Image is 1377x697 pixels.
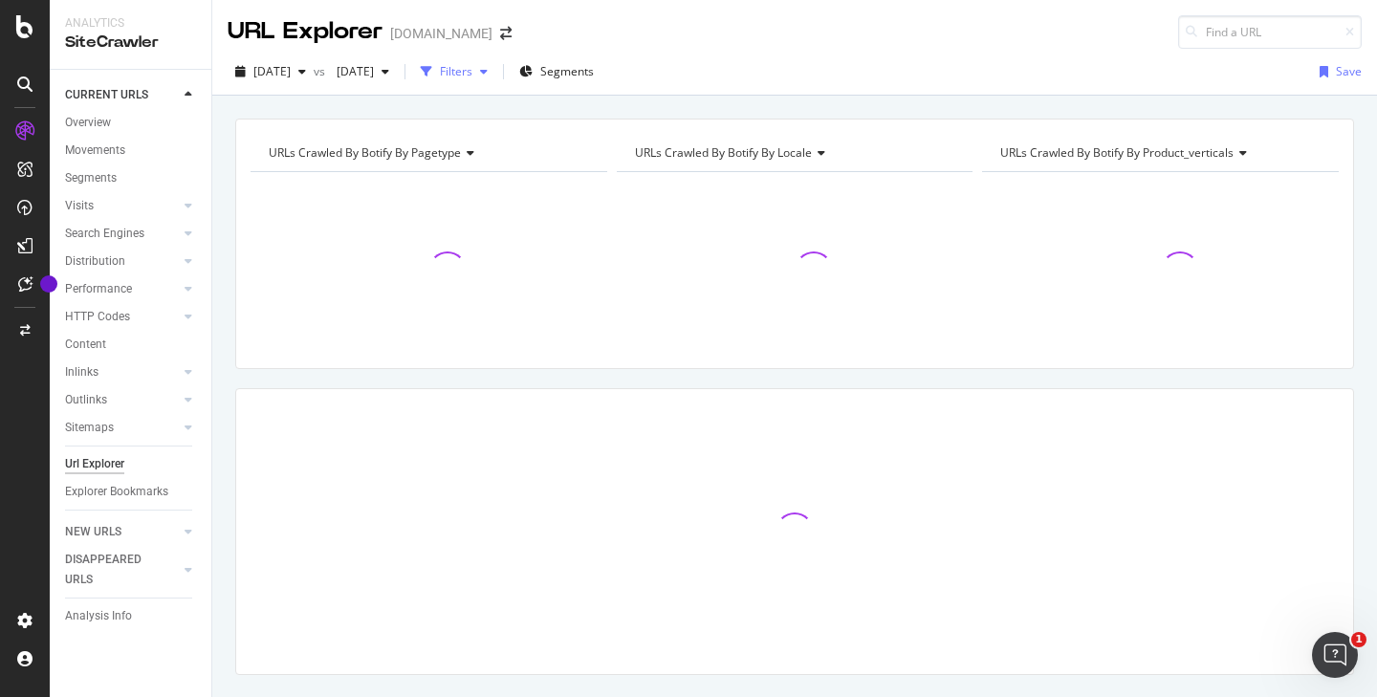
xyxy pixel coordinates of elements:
[65,196,179,216] a: Visits
[65,390,107,410] div: Outlinks
[1178,15,1362,49] input: Find a URL
[500,27,512,40] div: arrow-right-arrow-left
[65,362,98,382] div: Inlinks
[65,418,114,438] div: Sitemaps
[269,144,461,161] span: URLs Crawled By Botify By pagetype
[1351,632,1366,647] span: 1
[65,279,132,299] div: Performance
[65,85,148,105] div: CURRENT URLS
[65,390,179,410] a: Outlinks
[440,63,472,79] div: Filters
[65,307,179,327] a: HTTP Codes
[1312,56,1362,87] button: Save
[65,418,179,438] a: Sitemaps
[65,168,117,188] div: Segments
[65,251,125,272] div: Distribution
[65,335,198,355] a: Content
[65,15,196,32] div: Analytics
[253,63,291,79] span: 2025 Sep. 14th
[65,224,179,244] a: Search Engines
[65,606,132,626] div: Analysis Info
[65,279,179,299] a: Performance
[314,63,329,79] span: vs
[1000,144,1234,161] span: URLs Crawled By Botify By product_verticals
[65,335,106,355] div: Content
[228,56,314,87] button: [DATE]
[65,454,198,474] a: Url Explorer
[65,522,121,542] div: NEW URLS
[329,63,374,79] span: 2025 Jul. 13th
[390,24,492,43] div: [DOMAIN_NAME]
[65,522,179,542] a: NEW URLS
[65,113,198,133] a: Overview
[65,454,124,474] div: Url Explorer
[631,138,956,168] h4: URLs Crawled By Botify By locale
[65,550,162,590] div: DISAPPEARED URLS
[65,224,144,244] div: Search Engines
[65,85,179,105] a: CURRENT URLS
[65,168,198,188] a: Segments
[65,606,198,626] a: Analysis Info
[65,482,198,502] a: Explorer Bookmarks
[40,275,57,293] div: Tooltip anchor
[228,15,382,48] div: URL Explorer
[635,144,812,161] span: URLs Crawled By Botify By locale
[1312,632,1358,678] iframe: Intercom live chat
[413,56,495,87] button: Filters
[65,141,198,161] a: Movements
[1336,63,1362,79] div: Save
[65,550,179,590] a: DISAPPEARED URLS
[996,138,1322,168] h4: URLs Crawled By Botify By product_verticals
[65,362,179,382] a: Inlinks
[65,113,111,133] div: Overview
[329,56,397,87] button: [DATE]
[65,141,125,161] div: Movements
[65,307,130,327] div: HTTP Codes
[65,482,168,502] div: Explorer Bookmarks
[265,138,590,168] h4: URLs Crawled By Botify By pagetype
[512,56,601,87] button: Segments
[65,32,196,54] div: SiteCrawler
[540,63,594,79] span: Segments
[65,196,94,216] div: Visits
[65,251,179,272] a: Distribution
